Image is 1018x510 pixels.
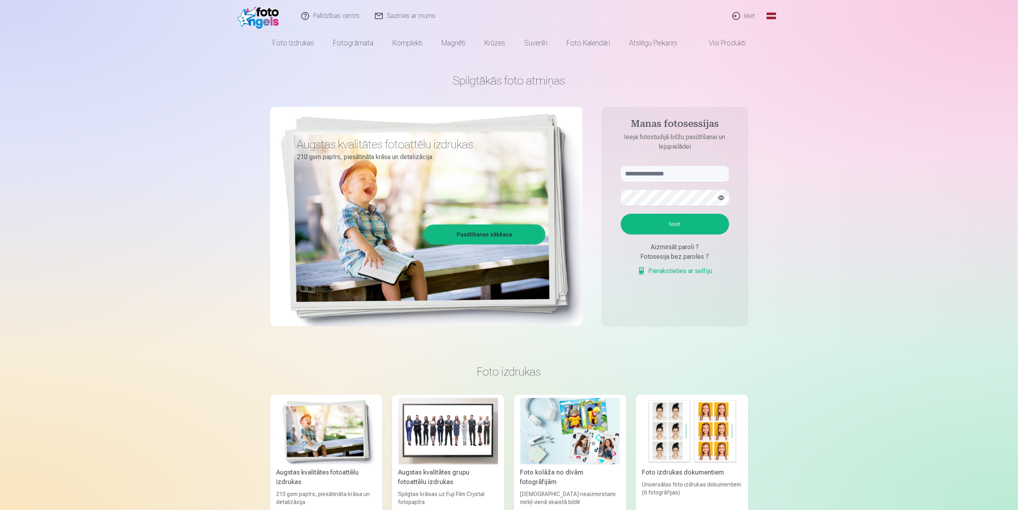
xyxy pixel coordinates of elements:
[277,364,742,379] h3: Foto izdrukas
[642,398,742,465] img: Foto izdrukas dokumentiem
[621,252,729,262] div: Fotosesija bez paroles ?
[520,398,620,465] img: Foto kolāža no divām fotogrāfijām
[425,226,544,243] a: Pasūtīšanas sākšana
[557,32,620,54] a: Foto kalendāri
[297,152,539,163] p: 210 gsm papīrs, piesātināta krāsa un detalizācija
[621,242,729,252] div: Aizmirsāt paroli ?
[637,266,712,276] a: Pierakstieties ar selfiju
[621,214,729,234] button: Ieiet
[324,32,383,54] a: Fotogrāmata
[270,73,748,88] h1: Spilgtākās foto atmiņas
[515,32,557,54] a: Suvenīri
[475,32,515,54] a: Krūzes
[395,490,501,506] div: Spilgtas krāsas uz Fuji Film Crystal fotopapīra
[613,132,737,152] p: Ieeja fotostudijā bilžu pasūtīšanai un lejupielādei
[620,32,687,54] a: Atslēgu piekariņi
[273,468,379,487] div: Augstas kvalitātes fotoattēlu izdrukas
[237,3,283,29] img: /fa1
[297,137,539,152] h3: Augstas kvalitātes fotoattēlu izdrukas
[263,32,324,54] a: Foto izdrukas
[613,118,737,132] h4: Manas fotosessijas
[273,490,379,506] div: 210 gsm papīrs, piesātināta krāsa un detalizācija
[432,32,475,54] a: Magnēti
[277,398,376,465] img: Augstas kvalitātes fotoattēlu izdrukas
[639,480,745,506] div: Universālas foto izdrukas dokumentiem (6 fotogrāfijas)
[395,468,501,487] div: Augstas kvalitātes grupu fotoattēlu izdrukas
[687,32,755,54] a: Visi produkti
[639,468,745,477] div: Foto izdrukas dokumentiem
[398,398,498,465] img: Augstas kvalitātes grupu fotoattēlu izdrukas
[383,32,432,54] a: Komplekti
[517,490,623,506] div: [DEMOGRAPHIC_DATA] neaizmirstami mirkļi vienā skaistā bildē
[517,468,623,487] div: Foto kolāža no divām fotogrāfijām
